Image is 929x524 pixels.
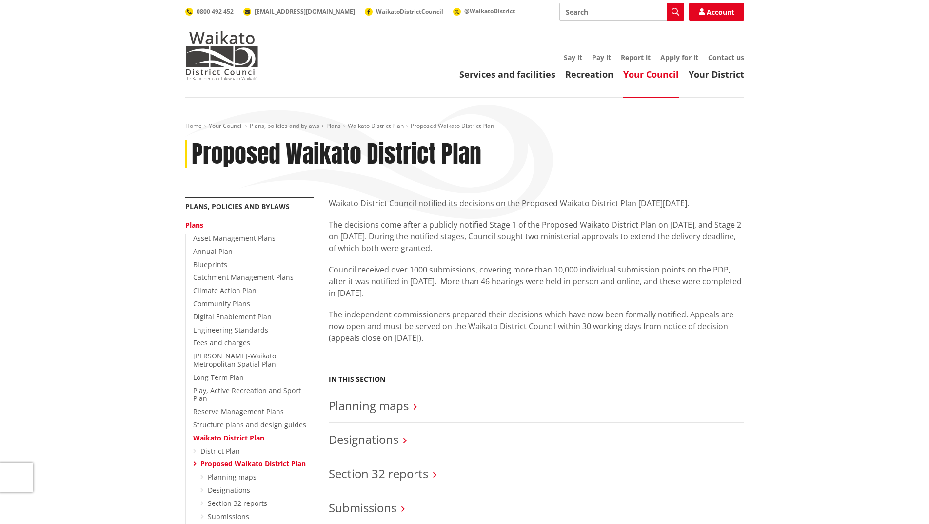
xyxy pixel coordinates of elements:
[185,122,744,130] nav: breadcrumb
[255,7,355,16] span: [EMAIL_ADDRESS][DOMAIN_NAME]
[621,53,651,62] a: Report it
[689,3,744,21] a: Account
[329,398,409,414] a: Planning maps
[185,220,203,230] a: Plans
[193,407,284,416] a: Reserve Management Plans
[376,7,443,16] span: WaikatoDistrictCouncil
[185,122,202,130] a: Home
[592,53,611,62] a: Pay it
[193,312,272,321] a: Digital Enablement Plan
[200,446,240,456] a: District Plan
[208,512,249,521] a: Submissions
[193,286,257,295] a: Climate Action Plan
[250,122,319,130] a: Plans, policies and bylaws
[208,485,250,495] a: Designations
[329,465,428,482] a: Section 32 reports
[243,7,355,16] a: [EMAIL_ADDRESS][DOMAIN_NAME]
[193,260,227,269] a: Blueprints
[193,373,244,382] a: Long Term Plan
[623,68,679,80] a: Your Council
[565,68,613,80] a: Recreation
[329,219,744,254] p: The decisions come after a publicly notified Stage 1 of the Proposed Waikato District Plan on [DA...
[193,272,294,282] a: Catchment Management Plans
[326,122,341,130] a: Plans
[193,351,276,369] a: [PERSON_NAME]-Waikato Metropolitan Spatial Plan
[329,264,744,299] p: Council received over 1000 submissions, covering more than 10,000 individual submission points on...
[464,7,515,15] span: @WaikatoDistrict
[185,202,290,211] a: Plans, policies and bylaws
[208,499,267,508] a: Section 32 reports
[209,122,243,130] a: Your Council
[689,68,744,80] a: Your District
[564,53,582,62] a: Say it
[185,31,258,80] img: Waikato District Council - Te Kaunihera aa Takiwaa o Waikato
[200,459,306,468] a: Proposed Waikato District Plan
[193,386,301,403] a: Play, Active Recreation and Sport Plan
[192,140,481,168] h1: Proposed Waikato District Plan
[708,53,744,62] a: Contact us
[411,122,494,130] span: Proposed Waikato District Plan
[329,431,398,447] a: Designations
[208,472,257,482] a: Planning maps
[329,197,744,209] p: Waikato District Council notified its decisions on the Proposed Waikato District Plan [DATE][DATE].
[193,433,264,442] a: Waikato District Plan
[348,122,404,130] a: Waikato District Plan
[193,247,233,256] a: Annual Plan
[329,376,385,384] h5: In this section
[193,338,250,347] a: Fees and charges
[193,420,306,429] a: Structure plans and design guides
[660,53,698,62] a: Apply for it
[193,299,250,308] a: Community Plans
[329,500,396,516] a: Submissions
[453,7,515,15] a: @WaikatoDistrict
[365,7,443,16] a: WaikatoDistrictCouncil
[193,233,276,243] a: Asset Management Plans
[559,3,684,21] input: Search input
[193,325,268,335] a: Engineering Standards
[185,7,234,16] a: 0800 492 452
[459,68,555,80] a: Services and facilities
[197,7,234,16] span: 0800 492 452
[329,309,744,344] p: The independent commissioners prepared their decisions which have now been formally notified. App...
